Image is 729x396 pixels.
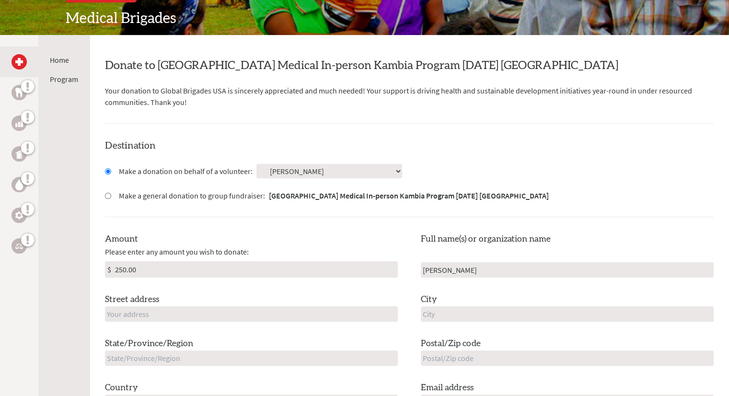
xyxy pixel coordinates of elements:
a: Home [50,55,69,65]
a: Public Health [12,146,27,162]
img: Engineering [15,211,23,219]
h2: Donate to [GEOGRAPHIC_DATA] Medical In-person Kambia Program [DATE] [GEOGRAPHIC_DATA] [105,58,714,73]
input: State/Province/Region [105,350,398,366]
img: Legal Empowerment [15,243,23,249]
label: Make a general donation to group fundraiser: [119,190,549,201]
p: Your donation to Global Brigades USA is sincerely appreciated and much needed! Your support is dr... [105,85,714,108]
a: Business [12,116,27,131]
input: City [421,306,714,322]
span: Please enter any amount you wish to donate: [105,246,249,257]
input: Enter Amount [113,262,397,277]
a: Water [12,177,27,192]
label: City [421,293,437,306]
a: Medical [12,54,27,70]
img: Water [15,179,23,190]
label: Amount [105,233,138,246]
img: Dental [15,88,23,97]
h4: Destination [105,139,714,152]
label: Street address [105,293,159,306]
a: Dental [12,85,27,100]
label: State/Province/Region [105,337,193,350]
img: Public Health [15,149,23,159]
label: Make a donation on behalf of a volunteer: [119,165,253,177]
li: Program [50,73,78,85]
label: Email address [421,381,474,395]
div: $ [105,262,113,277]
strong: [GEOGRAPHIC_DATA] Medical In-person Kambia Program [DATE] [GEOGRAPHIC_DATA] [269,191,549,200]
a: Program [50,74,78,84]
label: Postal/Zip code [421,337,481,350]
h2: Medical Brigades [66,10,664,27]
img: Medical [15,58,23,66]
label: Full name(s) or organization name [421,233,551,246]
input: Your address [105,306,398,322]
img: Business [15,119,23,127]
a: Legal Empowerment [12,238,27,254]
input: Postal/Zip code [421,350,714,366]
input: Your name [421,262,714,278]
li: Home [50,54,78,66]
a: Engineering [12,208,27,223]
label: Country [105,381,138,395]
